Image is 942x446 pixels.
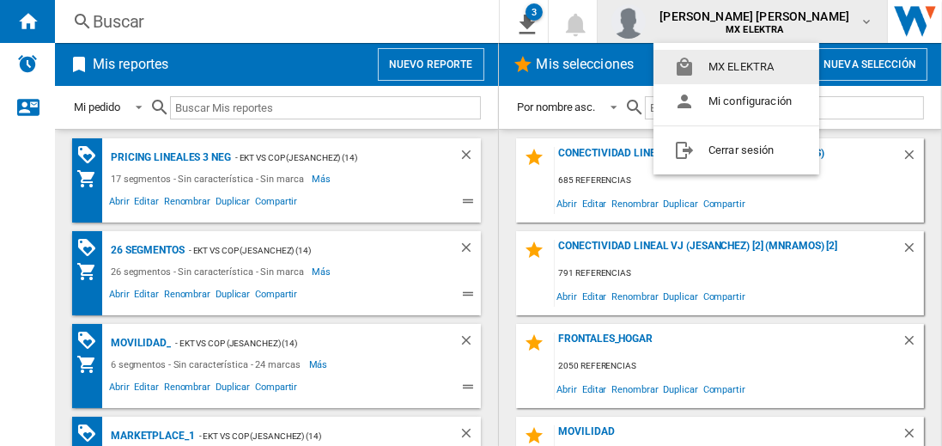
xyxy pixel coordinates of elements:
[653,50,819,84] button: MX ELEKTRA
[653,133,819,168] button: Cerrar sesión
[653,84,819,119] button: Mi configuración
